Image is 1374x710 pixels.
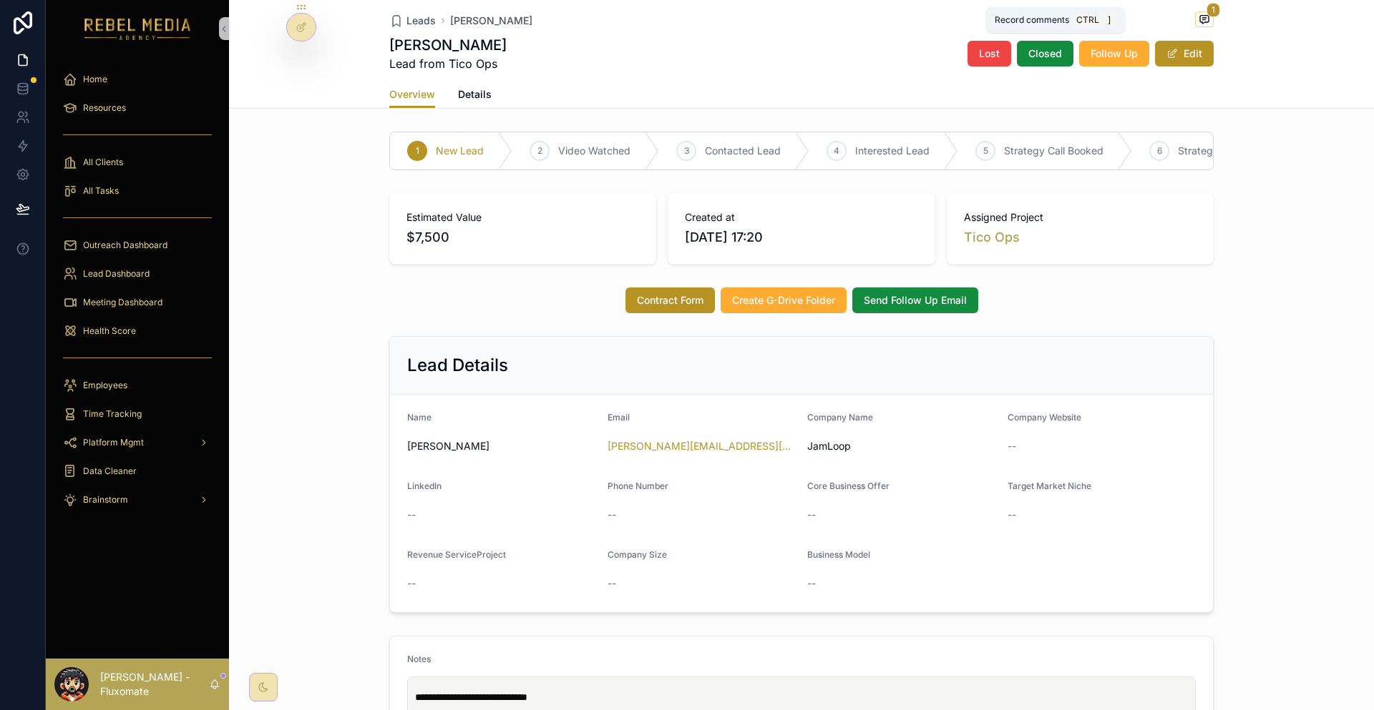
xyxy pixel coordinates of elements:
span: Overview [389,87,435,102]
span: 1 [416,145,419,157]
span: All Clients [83,157,123,168]
a: Tico Ops [964,227,1020,247]
span: Estimated Value [406,210,639,225]
span: 1 [1207,3,1220,17]
h1: [PERSON_NAME] [389,35,507,55]
span: -- [407,576,416,591]
span: Create G-Drive Folder [732,293,835,307]
a: [PERSON_NAME] [450,14,532,28]
button: Lost [968,41,1011,66]
a: Platform Mgmt [54,430,220,455]
button: Follow Up [1079,41,1149,66]
button: 1 [1195,11,1214,29]
span: Time Tracking [83,408,142,420]
span: Strategy Follow Up Call Booked [1178,144,1325,158]
span: Lost [979,46,1000,61]
span: Outreach Dashboard [83,240,167,251]
span: Company Name [807,412,873,423]
span: Interested Lead [855,144,930,158]
a: Lead Dashboard [54,261,220,287]
span: Strategy Call Booked [1004,144,1103,158]
div: scrollable content [46,57,229,529]
span: Company Size [608,549,667,560]
span: -- [608,508,616,522]
h2: Lead Details [407,354,508,377]
span: 4 [834,145,839,157]
a: Overview [389,82,435,109]
button: Send Follow Up Email [852,287,978,313]
img: App logo [84,17,191,40]
button: Edit [1155,41,1214,66]
a: Outreach Dashboard [54,232,220,258]
span: Contract Form [637,293,703,307]
a: Employees [54,373,220,398]
span: New Lead [436,144,484,158]
span: Record comments [995,14,1069,26]
span: -- [608,576,616,591]
span: -- [1008,508,1016,522]
span: Video Watched [558,144,630,158]
span: 2 [537,145,542,157]
span: LinkedIn [407,480,442,491]
button: Closed [1017,41,1073,66]
span: Phone Number [608,480,668,491]
span: Details [458,87,492,102]
a: Time Tracking [54,401,220,427]
span: 3 [684,145,689,157]
span: Data Cleaner [83,465,137,477]
span: Created at [685,210,917,225]
span: [PERSON_NAME] [407,439,596,453]
span: Health Score [83,325,136,337]
span: Closed [1028,46,1062,61]
span: ] [1103,14,1115,26]
a: Details [458,82,492,110]
a: All Tasks [54,178,220,204]
a: Resources [54,95,220,121]
span: Contacted Lead [705,144,781,158]
span: -- [807,508,816,522]
a: [PERSON_NAME][EMAIL_ADDRESS][DOMAIN_NAME] [608,439,796,453]
span: Ctrl [1075,13,1101,27]
a: All Clients [54,149,220,175]
span: All Tasks [83,185,119,197]
a: Health Score [54,318,220,344]
span: -- [407,508,416,522]
a: Meeting Dashboard [54,290,220,315]
span: Lead Dashboard [83,268,150,280]
span: Resources [83,102,126,114]
span: 6 [1157,145,1162,157]
span: Company Website [1008,412,1081,423]
span: Target Market Niche [1008,480,1091,491]
span: 5 [983,145,988,157]
a: Data Cleaner [54,458,220,484]
span: $7,500 [406,227,639,247]
span: -- [1008,439,1016,453]
span: Follow Up [1091,46,1138,61]
span: [DATE] 17:20 [685,227,917,247]
a: Leads [389,14,436,28]
a: Home [54,66,220,92]
span: Send Follow Up Email [864,293,967,307]
span: Notes [407,654,431,664]
span: Meeting Dashboard [83,297,162,308]
button: Contract Form [625,287,715,313]
span: Lead from Tico Ops [389,55,507,72]
span: Home [83,74,107,85]
span: Business Model [807,549,870,560]
p: [PERSON_NAME] - Fluxomate [100,670,209,699]
span: Name [407,412,432,423]
span: Leads [406,14,436,28]
span: JamLoop [807,439,996,453]
span: Assigned Project [964,210,1197,225]
span: Revenue ServiceProject [407,549,506,560]
span: Employees [83,380,127,391]
span: Email [608,412,630,423]
span: Platform Mgmt [83,437,144,448]
span: -- [807,576,816,591]
button: Create G-Drive Folder [721,287,847,313]
span: Core Business Offer [807,480,890,491]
